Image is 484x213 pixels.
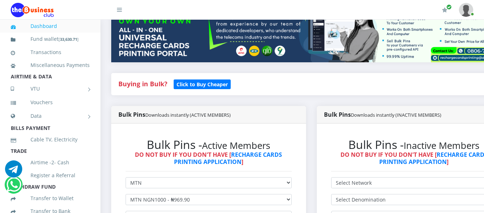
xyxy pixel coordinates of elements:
[118,111,231,118] strong: Bulk Pins
[177,81,228,88] b: Click to Buy Cheaper
[11,131,90,148] a: Cable TV, Electricity
[118,79,167,88] strong: Buying in Bulk?
[6,181,21,193] a: Chat for support
[404,139,479,152] small: Inactive Members
[11,107,90,125] a: Data
[11,154,90,171] a: Airtime -2- Cash
[145,112,231,118] small: Downloads instantly (ACTIVE MEMBERS)
[11,94,90,111] a: Vouchers
[446,4,452,10] span: Renew/Upgrade Subscription
[11,57,90,73] a: Miscellaneous Payments
[5,166,22,178] a: Chat for support
[324,111,441,118] strong: Bulk Pins
[202,139,270,152] small: Active Members
[442,7,447,13] i: Renew/Upgrade Subscription
[11,18,90,34] a: Dashboard
[174,151,282,165] a: RECHARGE CARDS PRINTING APPLICATION
[11,44,90,60] a: Transactions
[11,190,90,207] a: Transfer to Wallet
[11,80,90,98] a: VTU
[459,3,473,17] img: User
[174,79,231,88] a: Click to Buy Cheaper
[11,167,90,184] a: Register a Referral
[126,138,292,151] h2: Bulk Pins -
[60,37,77,42] b: 33,630.71
[58,37,79,42] small: [ ]
[135,151,282,165] strong: DO NOT BUY IF YOU DON'T HAVE [ ]
[11,31,90,48] a: Fund wallet[33,630.71]
[11,3,54,17] img: Logo
[351,112,441,118] small: Downloads instantly (INACTIVE MEMBERS)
